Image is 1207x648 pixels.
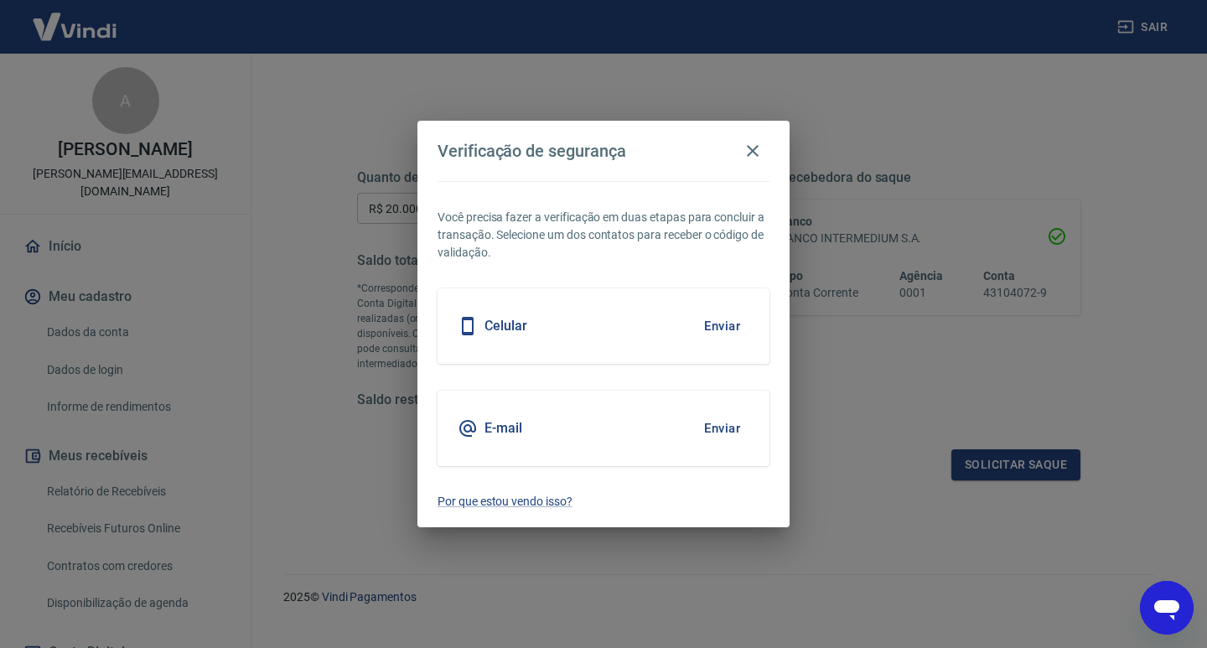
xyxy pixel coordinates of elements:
p: Você precisa fazer a verificação em duas etapas para concluir a transação. Selecione um dos conta... [438,209,769,262]
h4: Verificação de segurança [438,141,626,161]
button: Enviar [695,411,749,446]
h5: Celular [484,318,527,334]
h5: E-mail [484,420,522,437]
button: Enviar [695,308,749,344]
iframe: Botão para abrir a janela de mensagens [1140,581,1194,635]
a: Por que estou vendo isso? [438,493,769,511]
